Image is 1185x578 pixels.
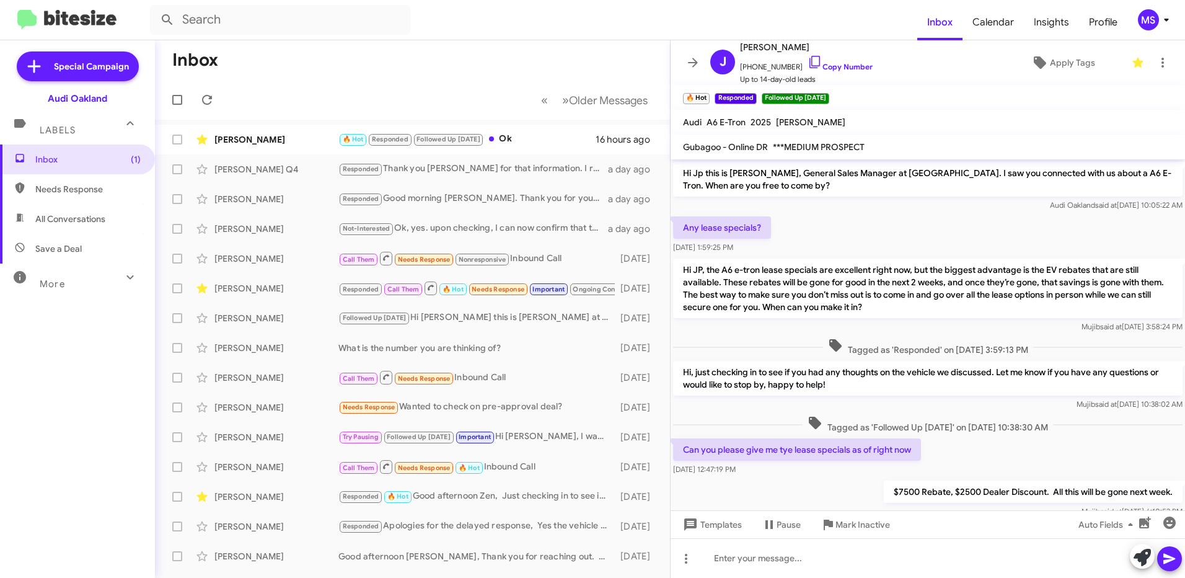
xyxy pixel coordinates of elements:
[1095,399,1117,409] span: said at
[343,403,395,411] span: Needs Response
[1000,51,1126,74] button: Apply Tags
[720,52,726,72] span: J
[1095,200,1117,210] span: said at
[534,87,655,113] nav: Page navigation example
[534,87,555,113] button: Previous
[343,464,375,472] span: Call Them
[416,135,480,143] span: Followed Up [DATE]
[673,438,921,461] p: Can you please give me tye lease specials as of right now
[1050,51,1095,74] span: Apply Tags
[214,312,338,324] div: [PERSON_NAME]
[740,73,873,86] span: Up to 14-day-old leads
[740,55,873,73] span: [PHONE_NUMBER]
[214,193,338,205] div: [PERSON_NAME]
[673,162,1183,197] p: Hi Jp this is [PERSON_NAME], General Sales Manager at [GEOGRAPHIC_DATA]. I saw you connected with...
[338,400,615,414] div: Wanted to check on pre-approval deal?
[48,92,107,105] div: Audi Oakland
[214,163,338,176] div: [PERSON_NAME] Q4
[214,520,338,533] div: [PERSON_NAME]
[338,221,608,236] div: Ok, yes. upon checking, I can now confirm that the vehicle of your interest is sold to another cu...
[1024,4,1079,40] a: Insights
[398,464,451,472] span: Needs Response
[773,141,865,153] span: ***MEDIUM PROSPECT
[443,285,464,293] span: 🔥 Hot
[615,371,660,384] div: [DATE]
[214,223,338,235] div: [PERSON_NAME]
[596,133,660,146] div: 16 hours ago
[35,213,105,225] span: All Conversations
[35,183,141,195] span: Needs Response
[214,491,338,503] div: [PERSON_NAME]
[615,252,660,265] div: [DATE]
[683,93,710,104] small: 🔥 Hot
[343,375,375,383] span: Call Them
[459,464,480,472] span: 🔥 Hot
[562,92,569,108] span: »
[569,94,648,107] span: Older Messages
[338,459,615,474] div: Inbound Call
[884,481,1183,503] p: $7500 Rebate, $2500 Dealer Discount. All this will be gone next week.
[338,342,615,354] div: What is the number you are thinking of?
[338,550,615,562] div: Good afternoon [PERSON_NAME], Thank you for reaching out. Please do not hesitate to reach out, I ...
[1079,4,1127,40] a: Profile
[683,141,768,153] span: Gubagoo - Online DR
[150,5,410,35] input: Search
[214,431,338,443] div: [PERSON_NAME]
[715,93,756,104] small: Responded
[608,193,660,205] div: a day ago
[671,514,752,536] button: Templates
[1100,507,1122,516] span: said at
[343,314,407,322] span: Followed Up [DATE]
[608,163,660,176] div: a day ago
[343,195,379,203] span: Responded
[1077,399,1183,409] span: Mujib [DATE] 10:38:02 AM
[1068,514,1148,536] button: Auto Fields
[615,401,660,414] div: [DATE]
[917,4,963,40] a: Inbox
[673,259,1183,318] p: Hi JP, the A6 e-tron lease specials are excellent right now, but the biggest advantage is the EV ...
[343,522,379,530] span: Responded
[707,117,746,128] span: A6 E-Tron
[808,62,873,71] a: Copy Number
[131,153,141,166] span: (1)
[673,465,736,474] span: [DATE] 12:47:19 PM
[472,285,524,293] span: Needs Response
[35,242,82,255] span: Save a Deal
[811,514,900,536] button: Mark Inactive
[1081,507,1183,516] span: Mujib [DATE] 6:10:52 PM
[681,514,742,536] span: Templates
[214,342,338,354] div: [PERSON_NAME]
[541,92,548,108] span: «
[963,4,1024,40] a: Calendar
[214,133,338,146] div: [PERSON_NAME]
[338,280,615,296] div: The vehicle has 20,000 miles and is in good condition. There is one little door ding. Could you g...
[343,433,379,441] span: Try Pausing
[615,461,660,473] div: [DATE]
[615,282,660,295] div: [DATE]
[343,225,390,233] span: Not-Interested
[343,135,364,143] span: 🔥 Hot
[803,416,1053,433] span: Tagged as 'Followed Up [DATE]' on [DATE] 10:38:30 AM
[532,285,565,293] span: Important
[398,375,451,383] span: Needs Response
[214,550,338,562] div: [PERSON_NAME]
[615,431,660,443] div: [DATE]
[214,252,338,265] div: [PERSON_NAME]
[459,256,506,264] span: Nonresponsive
[40,125,76,136] span: Labels
[1081,322,1183,331] span: Mujib [DATE] 3:58:24 PM
[338,251,615,266] div: Inbound Call
[777,514,801,536] span: Pause
[673,242,733,252] span: [DATE] 1:59:25 PM
[214,461,338,473] div: [PERSON_NAME]
[555,87,655,113] button: Next
[17,51,139,81] a: Special Campaign
[762,93,829,104] small: Followed Up [DATE]
[459,433,491,441] span: Important
[673,361,1183,396] p: Hi, just checking in to see if you had any thoughts on the vehicle we discussed. Let me know if y...
[338,519,615,533] div: Apologies for the delayed response, Yes the vehicle is still indeed sold. Let me know if you ther...
[1050,200,1183,210] span: Audi Oakland [DATE] 10:05:22 AM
